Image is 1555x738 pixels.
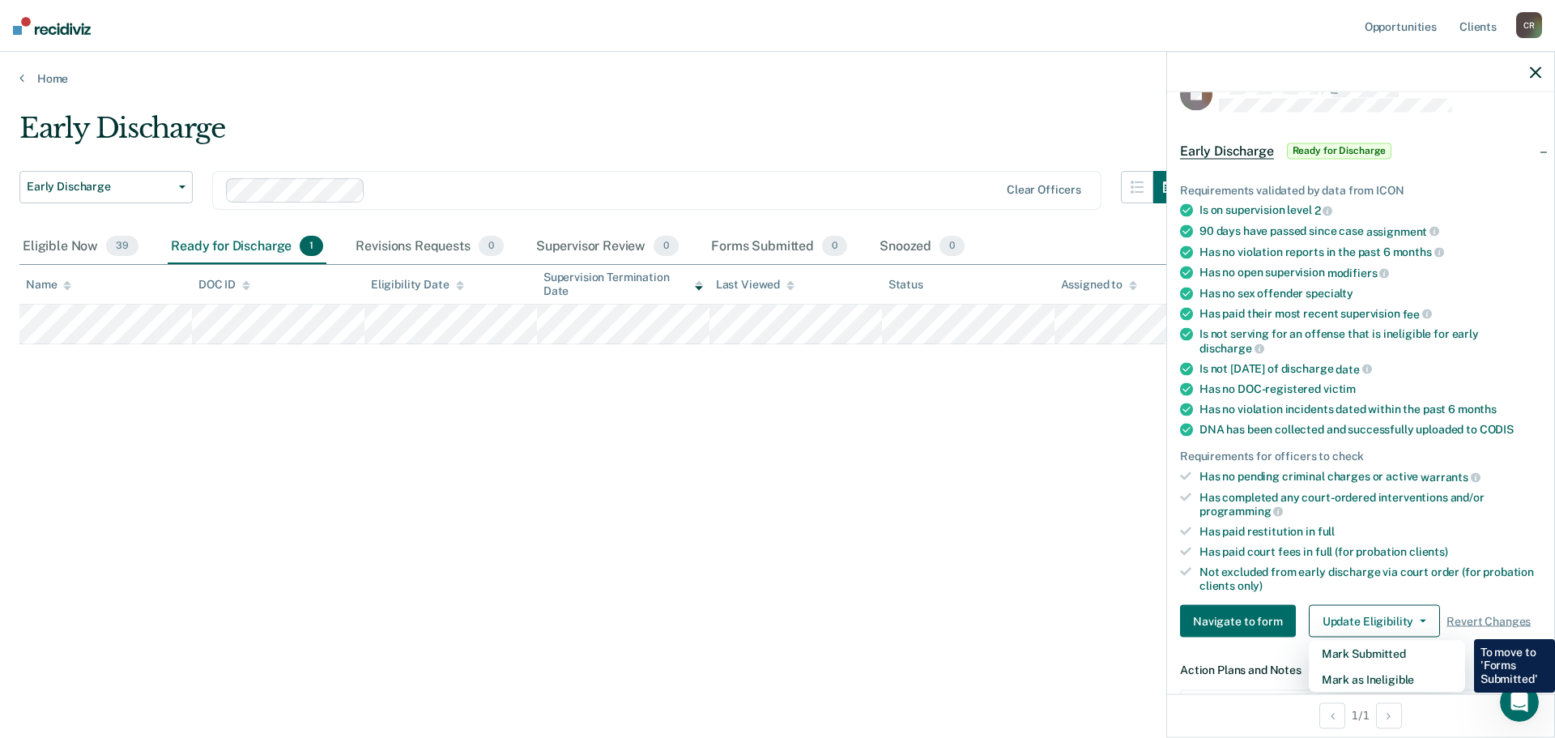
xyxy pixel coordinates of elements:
[1327,267,1390,279] span: modifiers
[1199,203,1541,218] div: Is on supervision level
[1393,245,1444,258] span: months
[352,229,506,265] div: Revisions Requests
[1167,693,1554,736] div: 1 / 1
[1199,470,1541,484] div: Has no pending criminal charges or active
[1500,683,1539,722] iframe: Intercom live chat
[1199,245,1541,259] div: Has no violation reports in the past 6
[1180,605,1302,638] a: Navigate to form link
[1309,641,1465,667] button: Mark Submitted
[822,236,847,257] span: 0
[876,229,968,265] div: Snoozed
[106,236,138,257] span: 39
[939,236,965,257] span: 0
[1180,450,1541,463] div: Requirements for officers to check
[300,236,323,257] span: 1
[19,112,1186,158] div: Early Discharge
[1309,667,1465,693] button: Mark as Ineligible
[1199,286,1541,300] div: Has no sex offender
[708,229,850,265] div: Forms Submitted
[1421,471,1480,484] span: warrants
[1180,605,1296,638] button: Navigate to form
[1180,143,1274,159] span: Early Discharge
[716,278,795,292] div: Last Viewed
[1199,266,1541,280] div: Has no open supervision
[543,271,703,298] div: Supervision Termination Date
[1199,525,1541,539] div: Has paid restitution in
[1458,403,1497,416] span: months
[1287,143,1392,159] span: Ready for Discharge
[1199,565,1541,592] div: Not excluded from early discharge via court order (for probation clients
[1199,342,1264,355] span: discharge
[1199,490,1541,518] div: Has completed any court-ordered interventions and/or
[1199,403,1541,416] div: Has no violation incidents dated within the past 6
[1199,382,1541,396] div: Has no DOC-registered
[1309,605,1440,638] button: Update Eligibility
[654,236,679,257] span: 0
[13,17,91,35] img: Recidiviz
[1480,423,1514,436] span: CODIS
[198,278,250,292] div: DOC ID
[1516,12,1542,38] div: C R
[1318,525,1335,538] span: full
[1306,286,1353,299] span: specialty
[1180,663,1541,677] dt: Action Plans and Notes
[533,229,683,265] div: Supervisor Review
[1199,306,1541,321] div: Has paid their most recent supervision
[1366,224,1439,237] span: assignment
[1409,545,1448,558] span: clients)
[26,278,71,292] div: Name
[1199,361,1541,376] div: Is not [DATE] of discharge
[1180,183,1541,197] div: Requirements validated by data from ICON
[1199,327,1541,355] div: Is not serving for an offense that is ineligible for early
[1199,423,1541,437] div: DNA has been collected and successfully uploaded to
[1336,362,1371,375] span: date
[1314,204,1333,217] span: 2
[479,236,504,257] span: 0
[27,180,173,194] span: Early Discharge
[1167,125,1554,177] div: Early DischargeReady for Discharge
[1319,702,1345,728] button: Previous Opportunity
[888,278,923,292] div: Status
[168,229,326,265] div: Ready for Discharge
[1376,702,1402,728] button: Next Opportunity
[1199,545,1541,559] div: Has paid court fees in full (for probation
[1061,278,1137,292] div: Assigned to
[19,71,1536,86] a: Home
[1323,382,1356,395] span: victim
[1199,224,1541,239] div: 90 days have passed since case
[1238,578,1263,591] span: only)
[1446,615,1531,629] span: Revert Changes
[1403,307,1432,320] span: fee
[371,278,464,292] div: Eligibility Date
[19,229,142,265] div: Eligible Now
[1007,183,1081,197] div: Clear officers
[1199,505,1283,518] span: programming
